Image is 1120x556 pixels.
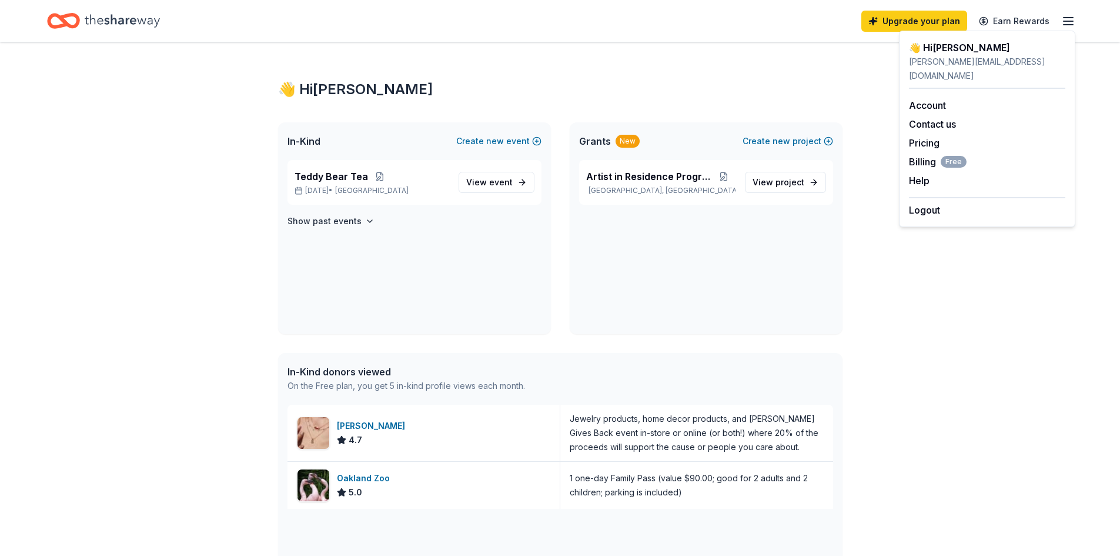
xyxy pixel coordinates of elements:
[349,485,362,500] span: 5.0
[335,186,409,195] span: [GEOGRAPHIC_DATA]
[47,7,160,35] a: Home
[486,134,504,148] span: new
[287,134,320,148] span: In-Kind
[941,156,967,168] span: Free
[456,134,541,148] button: Createnewevent
[570,412,824,454] div: Jewelry products, home decor products, and [PERSON_NAME] Gives Back event in-store or online (or ...
[909,155,967,169] button: BillingFree
[278,80,842,99] div: 👋 Hi [PERSON_NAME]
[295,186,449,195] p: [DATE] •
[743,134,833,148] button: Createnewproject
[909,155,967,169] span: Billing
[745,172,826,193] a: View project
[287,214,362,228] h4: Show past events
[337,419,410,433] div: [PERSON_NAME]
[579,134,611,148] span: Grants
[287,365,525,379] div: In-Kind donors viewed
[773,134,790,148] span: new
[349,433,362,447] span: 4.7
[570,471,824,500] div: 1 one-day Family Pass (value $90.00; good for 2 adults and 2 children; parking is included)
[909,117,956,131] button: Contact us
[287,379,525,393] div: On the Free plan, you get 5 in-kind profile views each month.
[972,11,1057,32] a: Earn Rewards
[297,470,329,501] img: Image for Oakland Zoo
[459,172,534,193] a: View event
[909,41,1065,55] div: 👋 Hi [PERSON_NAME]
[753,175,804,189] span: View
[909,99,946,111] a: Account
[586,169,713,184] span: Artist in Residence Program
[466,175,513,189] span: View
[586,186,735,195] p: [GEOGRAPHIC_DATA], [GEOGRAPHIC_DATA]
[616,135,640,148] div: New
[909,137,940,149] a: Pricing
[775,177,804,187] span: project
[909,203,940,217] button: Logout
[489,177,513,187] span: event
[337,471,394,485] div: Oakland Zoo
[861,11,967,32] a: Upgrade your plan
[295,169,368,184] span: Teddy Bear Tea
[909,174,930,188] button: Help
[287,214,375,228] button: Show past events
[909,55,1065,83] div: [PERSON_NAME][EMAIL_ADDRESS][DOMAIN_NAME]
[297,417,329,449] img: Image for Kendra Scott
